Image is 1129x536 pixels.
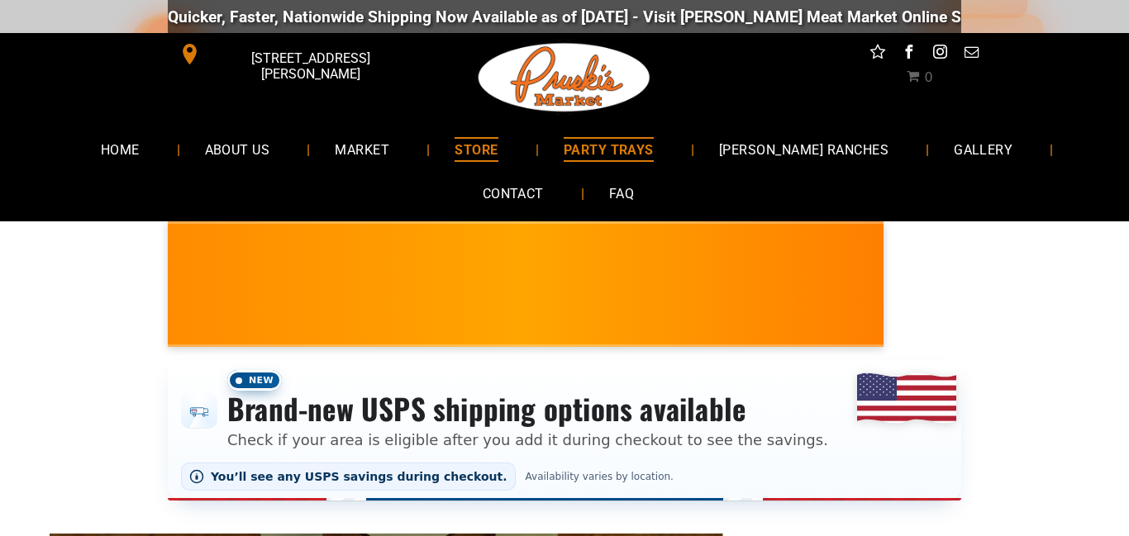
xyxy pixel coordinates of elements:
[310,127,414,171] a: MARKET
[924,69,932,85] span: 0
[522,471,677,482] span: Availability varies by location.
[458,172,569,216] a: CONTACT
[898,41,920,67] a: facebook
[180,127,295,171] a: ABOUT US
[694,127,913,171] a: [PERSON_NAME] RANCHES
[929,127,1037,171] a: GALLERY
[961,41,983,67] a: email
[204,42,417,90] span: [STREET_ADDRESS][PERSON_NAME]
[227,429,828,451] p: Check if your area is eligible after you add it during checkout to see the savings.
[539,127,679,171] a: PARTY TRAYS
[168,360,961,500] div: Shipping options announcement
[584,172,659,216] a: FAQ
[168,41,421,67] a: [STREET_ADDRESS][PERSON_NAME]
[475,33,654,122] img: Pruski-s+Market+HQ+Logo2-1920w.png
[227,370,282,391] span: New
[930,41,951,67] a: instagram
[867,41,888,67] a: Social network
[430,127,522,171] a: STORE
[211,470,507,483] span: You’ll see any USPS savings during checkout.
[76,127,164,171] a: HOME
[564,137,654,161] span: PARTY TRAYS
[227,391,828,427] h3: Brand-new USPS shipping options available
